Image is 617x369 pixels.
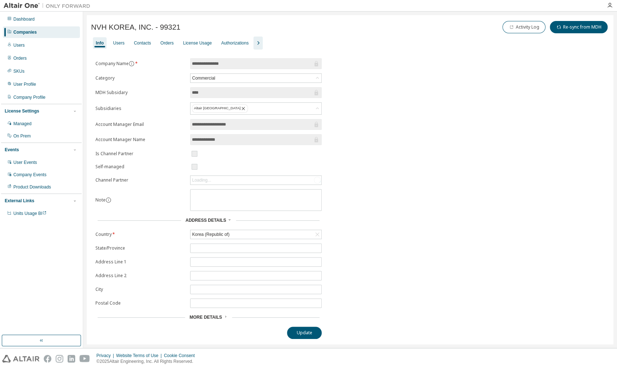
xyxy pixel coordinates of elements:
[164,353,199,359] div: Cookie Consent
[287,327,322,339] button: Update
[190,103,321,114] div: Altair [GEOGRAPHIC_DATA]
[116,353,164,359] div: Website Terms of Use
[134,40,151,46] div: Contacts
[5,108,39,114] div: License Settings
[13,42,25,48] div: Users
[185,218,226,223] span: Address Details
[95,197,106,203] label: Note
[95,164,186,170] label: Self-managed
[13,172,46,178] div: Company Events
[190,176,321,184] div: Loading...
[13,81,36,87] div: User Profile
[4,2,94,9] img: Altair One
[13,121,31,127] div: Managed
[106,197,111,203] button: information
[13,94,46,100] div: Company Profile
[95,61,186,67] label: Company Name
[189,315,222,320] span: More Details
[96,40,104,46] div: Info
[95,300,186,306] label: Postal Code
[2,355,39,362] img: altair_logo.svg
[95,245,186,251] label: State/Province
[13,29,37,35] div: Companies
[95,137,186,143] label: Account Manager Name
[190,74,321,82] div: Commercial
[91,23,180,31] span: NVH KOREA, INC. - 99321
[44,355,51,362] img: facebook.svg
[80,355,90,362] img: youtube.svg
[95,122,186,127] label: Account Manager Email
[97,353,116,359] div: Privacy
[183,40,211,46] div: License Usage
[13,68,25,74] div: SKUs
[129,61,134,67] button: information
[13,184,51,190] div: Product Downloads
[56,355,63,362] img: instagram.svg
[502,21,545,33] button: Activity Log
[68,355,75,362] img: linkedin.svg
[13,16,35,22] div: Dashboard
[160,40,174,46] div: Orders
[221,40,249,46] div: Authorizations
[5,198,34,204] div: External Links
[95,151,186,157] label: Is Channel Partner
[95,106,186,111] label: Subsidiaries
[190,230,321,239] div: Korea (Republic of)
[95,232,186,237] label: Country
[95,75,186,81] label: Category
[191,230,230,238] div: Korea (Republic of)
[191,74,216,82] div: Commercial
[13,55,27,61] div: Orders
[13,160,37,165] div: User Events
[95,287,186,292] label: City
[13,211,47,216] span: Units Usage BI
[95,177,186,183] label: Channel Partner
[95,273,186,279] label: Address Line 2
[95,90,186,96] label: MDH Subsidary
[97,359,199,365] p: © 2025 Altair Engineering, Inc. All Rights Reserved.
[192,104,248,113] div: Altair [GEOGRAPHIC_DATA]
[550,21,608,33] button: Re-sync from MDH
[95,259,186,265] label: Address Line 1
[5,147,19,153] div: Events
[113,40,124,46] div: Users
[192,177,211,183] div: Loading...
[13,133,31,139] div: On Prem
